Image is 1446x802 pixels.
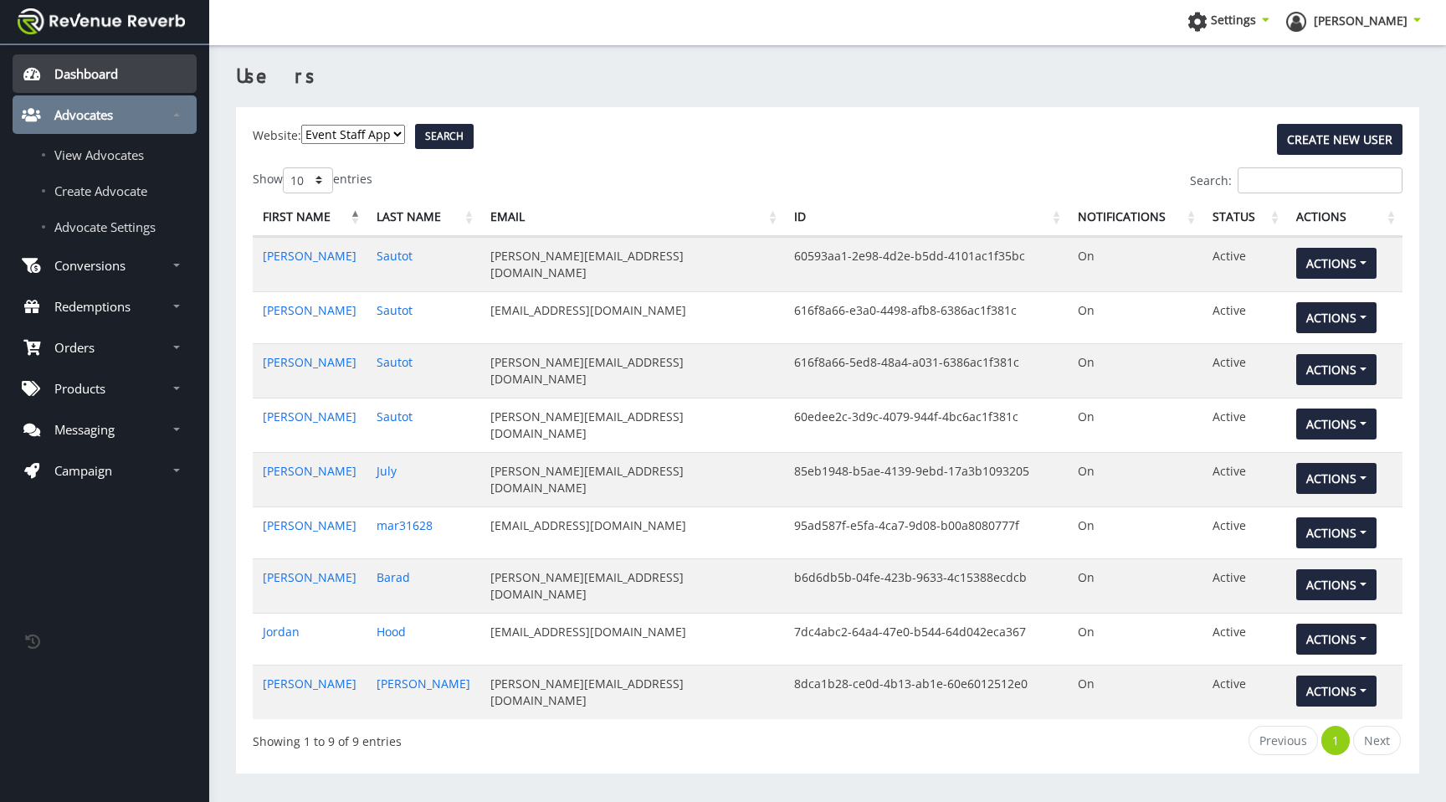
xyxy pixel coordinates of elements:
a: mar31628 [377,517,433,533]
td: 616f8a66-e3a0-4498-afb8-6386ac1f381c [784,291,1069,343]
button: Actions [1296,248,1377,279]
label: Show entries [253,167,372,193]
th: Last Name: activate to sort column ascending [367,198,480,237]
td: Active [1202,291,1286,343]
a: [PERSON_NAME] [263,517,356,533]
a: July [377,463,397,479]
select: Showentries [283,167,333,193]
a: [PERSON_NAME] [263,409,356,424]
td: Active [1202,613,1286,665]
p: Redemptions [54,298,131,315]
td: On [1068,237,1202,291]
button: Actions [1296,676,1377,707]
td: Active [1202,665,1286,719]
div: Showing 1 to 9 of 9 entries [253,724,717,751]
p: Messaging [54,421,115,438]
a: [PERSON_NAME] [263,354,356,370]
td: Active [1202,558,1286,613]
a: Messaging [13,410,197,449]
img: ph-profile.png [1286,12,1306,32]
td: Active [1202,237,1286,291]
td: [PERSON_NAME][EMAIL_ADDRESS][DOMAIN_NAME] [480,343,784,398]
p: Products [54,380,105,397]
button: Actions [1296,517,1377,548]
a: [PERSON_NAME] [263,248,356,264]
td: [EMAIL_ADDRESS][DOMAIN_NAME] [480,506,784,558]
a: 1 [1321,726,1350,756]
a: Create Advocate [13,174,197,208]
a: Orders [13,328,197,367]
p: Campaign [54,462,112,479]
td: b6d6db5b-04fe-423b-9633-4c15388ecdcb [784,558,1069,613]
a: [PERSON_NAME] [263,302,356,318]
button: Actions [1296,354,1377,385]
td: On [1068,398,1202,452]
a: Hood [377,624,406,640]
td: On [1068,506,1202,558]
td: [PERSON_NAME][EMAIL_ADDRESS][DOMAIN_NAME] [480,665,784,719]
a: Sautot [377,409,413,424]
button: Actions [1296,624,1377,655]
span: Create Advocate [54,183,147,199]
td: Active [1202,506,1286,558]
a: Advocates [13,95,197,134]
a: View Advocates [13,138,197,172]
input: Search: [1238,167,1402,193]
a: [PERSON_NAME] [263,569,356,585]
a: Conversions [13,246,197,285]
button: Actions [1296,569,1377,600]
h3: Users [236,62,1419,90]
td: On [1068,613,1202,665]
td: [PERSON_NAME][EMAIL_ADDRESS][DOMAIN_NAME] [480,237,784,291]
input: Search [415,124,474,149]
span: View Advocates [54,147,144,163]
a: [PERSON_NAME] [1286,12,1421,37]
a: Barad [377,569,410,585]
a: Sautot [377,354,413,370]
th: Notifications: activate to sort column ascending [1068,198,1202,237]
td: [PERSON_NAME][EMAIL_ADDRESS][DOMAIN_NAME] [480,558,784,613]
form: Website: [253,124,474,149]
p: Advocates [54,106,113,123]
td: 95ad587f-e5fa-4ca7-9d08-b00a8080777f [784,506,1069,558]
a: Sautot [377,302,413,318]
p: Dashboard [54,65,118,82]
td: [EMAIL_ADDRESS][DOMAIN_NAME] [480,291,784,343]
th: Email: activate to sort column ascending [480,198,784,237]
span: Advocate Settings [54,218,156,235]
td: 616f8a66-5ed8-48a4-a031-6386ac1f381c [784,343,1069,398]
a: [PERSON_NAME] [263,463,356,479]
a: Sautot [377,248,413,264]
td: 7dc4abc2-64a4-47e0-b544-64d042eca367 [784,613,1069,665]
th: Status: activate to sort column ascending [1202,198,1286,237]
a: Settings [1187,12,1269,37]
a: Dashboard [13,54,197,93]
th: First Name: activate to sort column descending [253,198,367,237]
p: Conversions [54,257,126,274]
span: Settings [1211,12,1256,28]
td: On [1068,291,1202,343]
td: Active [1202,452,1286,506]
span: [PERSON_NAME] [1314,13,1408,28]
td: 85eb1948-b5ae-4139-9ebd-17a3b1093205 [784,452,1069,506]
td: On [1068,665,1202,719]
a: [PERSON_NAME] [377,676,470,691]
th: Actions: activate to sort column ascending [1286,198,1402,237]
a: [PERSON_NAME] [263,676,356,691]
a: Redemptions [13,287,197,326]
td: [EMAIL_ADDRESS][DOMAIN_NAME] [480,613,784,665]
a: Create New User [1277,124,1402,155]
td: 8dca1b28-ce0d-4b13-ab1e-60e6012512e0 [784,665,1069,719]
a: Campaign [13,451,197,490]
td: [PERSON_NAME][EMAIL_ADDRESS][DOMAIN_NAME] [480,398,784,452]
img: navbar brand [18,8,185,34]
td: [PERSON_NAME][EMAIL_ADDRESS][DOMAIN_NAME] [480,452,784,506]
a: Advocate Settings [13,210,197,244]
td: Active [1202,398,1286,452]
button: Actions [1296,302,1377,333]
button: Actions [1296,409,1377,440]
a: Jordan [263,624,300,640]
td: On [1068,558,1202,613]
p: Orders [54,339,95,356]
th: ID: activate to sort column ascending [784,198,1069,237]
